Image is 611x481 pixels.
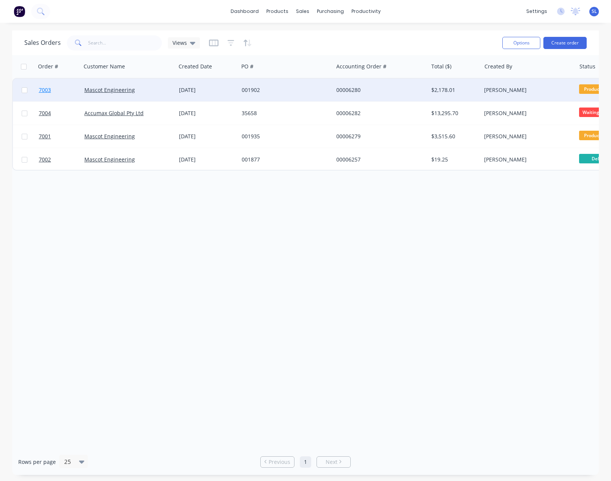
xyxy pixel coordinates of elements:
[39,156,51,163] span: 7002
[84,63,125,70] div: Customer Name
[179,86,236,94] div: [DATE]
[592,8,597,15] span: SL
[242,86,326,94] div: 001902
[326,458,337,466] span: Next
[484,109,568,117] div: [PERSON_NAME]
[502,37,540,49] button: Options
[431,156,476,163] div: $19.25
[484,156,568,163] div: [PERSON_NAME]
[18,458,56,466] span: Rows per page
[179,109,236,117] div: [DATE]
[173,39,187,47] span: Views
[227,6,263,17] a: dashboard
[292,6,313,17] div: sales
[431,133,476,140] div: $3,515.60
[24,39,61,46] h1: Sales Orders
[84,109,144,117] a: Accumax Global Pty Ltd
[39,102,84,125] a: 7004
[261,458,294,466] a: Previous page
[242,133,326,140] div: 001935
[84,133,135,140] a: Mascot Engineering
[317,458,350,466] a: Next page
[88,35,162,51] input: Search...
[431,109,476,117] div: $13,295.70
[39,79,84,101] a: 7003
[84,156,135,163] a: Mascot Engineering
[336,156,421,163] div: 00006257
[39,86,51,94] span: 7003
[257,456,354,468] ul: Pagination
[484,63,512,70] div: Created By
[300,456,311,468] a: Page 1 is your current page
[336,86,421,94] div: 00006280
[336,63,386,70] div: Accounting Order #
[39,125,84,148] a: 7001
[39,148,84,171] a: 7002
[39,133,51,140] span: 7001
[484,133,568,140] div: [PERSON_NAME]
[242,109,326,117] div: 35658
[241,63,253,70] div: PO #
[179,156,236,163] div: [DATE]
[543,37,587,49] button: Create order
[84,86,135,93] a: Mascot Engineering
[336,109,421,117] div: 00006282
[431,63,451,70] div: Total ($)
[484,86,568,94] div: [PERSON_NAME]
[431,86,476,94] div: $2,178.01
[179,63,212,70] div: Created Date
[179,133,236,140] div: [DATE]
[38,63,58,70] div: Order #
[14,6,25,17] img: Factory
[39,109,51,117] span: 7004
[269,458,290,466] span: Previous
[313,6,348,17] div: purchasing
[522,6,551,17] div: settings
[579,63,595,70] div: Status
[263,6,292,17] div: products
[348,6,385,17] div: productivity
[242,156,326,163] div: 001877
[336,133,421,140] div: 00006279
